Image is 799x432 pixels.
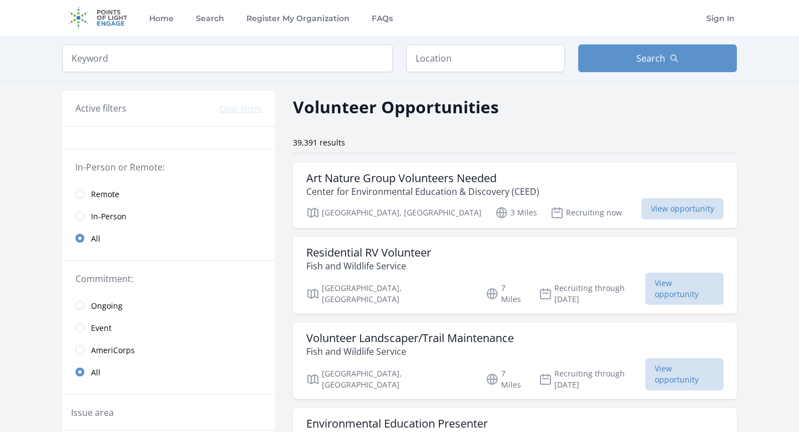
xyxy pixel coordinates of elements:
span: Search [636,52,665,65]
span: Event [91,323,112,334]
a: All [62,227,275,249]
input: Keyword [62,44,393,72]
p: Recruiting now [550,206,622,219]
p: [GEOGRAPHIC_DATA], [GEOGRAPHIC_DATA] [306,206,482,219]
legend: Issue area [71,406,114,419]
h3: Residential RV Volunteer [306,246,431,259]
legend: Commitment: [75,272,262,285]
span: View opportunity [641,198,724,219]
p: Fish and Wildlife Service [306,345,514,358]
p: Recruiting through [DATE] [539,283,646,305]
p: Center for Environmental Education & Discovery (CEED) [306,185,539,198]
button: Clear filters [219,103,262,114]
a: Volunteer Landscaper/Trail Maintenance Fish and Wildlife Service [GEOGRAPHIC_DATA], [GEOGRAPHIC_D... [293,323,737,399]
p: [GEOGRAPHIC_DATA], [GEOGRAPHIC_DATA] [306,283,472,305]
span: All [91,233,100,244]
h3: Environmental Education Presenter [306,417,488,430]
a: AmeriCorps [62,339,275,361]
span: AmeriCorps [91,345,135,356]
p: Recruiting through [DATE] [539,368,646,390]
a: Event [62,317,275,339]
span: In-Person [91,211,127,222]
h2: Volunteer Opportunities [293,94,499,119]
span: View opportunity [645,358,724,390]
p: 3 Miles [495,206,537,219]
p: 7 Miles [486,283,525,305]
a: Residential RV Volunteer Fish and Wildlife Service [GEOGRAPHIC_DATA], [GEOGRAPHIC_DATA] 7 Miles R... [293,237,737,314]
legend: In-Person or Remote: [75,160,262,174]
p: [GEOGRAPHIC_DATA], [GEOGRAPHIC_DATA] [306,368,472,390]
p: 7 Miles [486,368,525,390]
a: In-Person [62,205,275,227]
button: Search [578,44,737,72]
h3: Volunteer Landscaper/Trail Maintenance [306,331,514,345]
h3: Art Nature Group Volunteers Needed [306,172,539,185]
span: Remote [91,189,119,200]
a: Art Nature Group Volunteers Needed Center for Environmental Education & Discovery (CEED) [GEOGRAP... [293,163,737,228]
span: Ongoing [91,300,123,312]
span: View opportunity [645,273,724,305]
input: Location [406,44,565,72]
span: 39,391 results [293,137,345,148]
a: All [62,361,275,383]
h3: Active filters [75,102,127,115]
span: All [91,367,100,378]
a: Remote [62,183,275,205]
a: Ongoing [62,294,275,317]
p: Fish and Wildlife Service [306,259,431,273]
